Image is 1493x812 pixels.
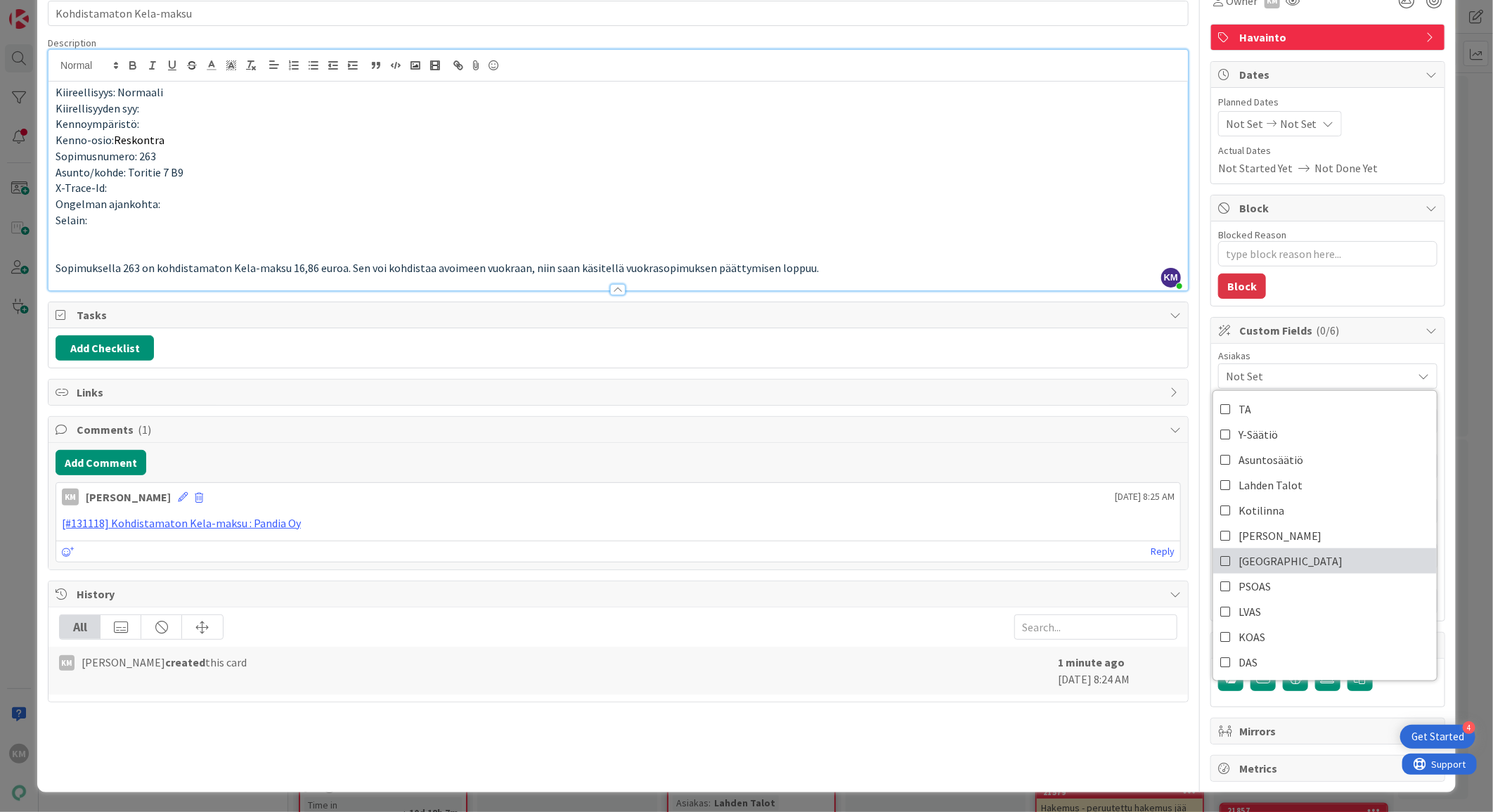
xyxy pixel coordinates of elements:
[1213,422,1437,447] a: Y-Säätiö
[86,489,171,505] div: [PERSON_NAME]
[1239,576,1271,597] span: PSOAS
[56,133,114,147] span: Kenno-osio:
[59,655,75,671] div: KM
[62,489,79,505] div: KM
[1058,654,1177,688] div: [DATE] 8:24 AM
[1218,160,1293,176] span: Not Started Yet
[1239,601,1261,622] span: LVAS
[1213,548,1437,574] a: [GEOGRAPHIC_DATA]
[1161,268,1181,288] span: KM
[1213,624,1437,650] a: KOAS
[56,149,156,163] span: Sopimusnumero: 263
[77,586,1163,602] span: History
[1239,626,1265,647] span: KOAS
[56,261,819,275] span: Sopimuksella 263 on kohdistamaton Kela-maksu 16,86 euroa. Sen voi kohdistaa avoimeen vuokraan, ni...
[1239,200,1419,217] span: Block
[1463,721,1475,734] div: 4
[1218,95,1437,110] span: Planned Dates
[1218,143,1437,158] span: Actual Dates
[1014,614,1177,640] input: Search...
[56,117,139,131] span: Kennoympäristö:
[1280,115,1317,132] span: Not Set
[138,423,151,437] span: ( 1 )
[1239,66,1419,83] span: Dates
[1213,523,1437,548] a: [PERSON_NAME]
[56,101,139,115] span: Kiirellisyyden syy:
[1239,652,1258,673] span: DAS
[1239,399,1251,420] span: TA
[1213,447,1437,472] a: Asuntosäätiö
[62,516,301,530] a: [#131118] Kohdistamaton Kela-maksu : Pandia Oy
[1239,500,1284,521] span: Kotilinna
[1411,730,1464,744] div: Get Started
[56,213,87,227] span: Selain:
[1400,725,1475,749] div: Open Get Started checklist, remaining modules: 4
[1239,322,1419,339] span: Custom Fields
[1213,650,1437,675] a: DAS
[1213,472,1437,498] a: Lahden Talot
[114,133,164,147] span: Reskontra
[1226,115,1263,132] span: Not Set
[77,307,1163,323] span: Tasks
[56,335,154,361] button: Add Checklist
[82,654,247,671] span: [PERSON_NAME] this card
[1317,323,1340,337] span: ( 0/6 )
[1058,655,1125,669] b: 1 minute ago
[30,2,64,19] span: Support
[1151,543,1175,560] a: Reply
[60,615,101,639] div: All
[1213,397,1437,422] a: TA
[1213,498,1437,523] a: Kotilinna
[1218,273,1266,299] button: Block
[56,85,163,99] span: Kiireellisyys: Normaali
[1218,228,1286,241] label: Blocked Reason
[48,1,1189,26] input: type card name here...
[48,37,96,49] span: Description
[56,165,183,179] span: Asunto/kohde: Toritie 7 B9
[77,421,1163,438] span: Comments
[1115,489,1175,504] span: [DATE] 8:25 AM
[1239,550,1343,572] span: [GEOGRAPHIC_DATA]
[1239,723,1419,740] span: Mirrors
[1239,760,1419,777] span: Metrics
[77,384,1163,401] span: Links
[1226,368,1413,385] span: Not Set
[1239,424,1278,445] span: Y-Säätiö
[1239,449,1303,470] span: Asuntosäätiö
[56,197,160,211] span: Ongelman ajankohta:
[56,450,146,475] button: Add Comment
[1315,160,1378,176] span: Not Done Yet
[165,655,205,669] b: created
[1213,599,1437,624] a: LVAS
[1239,29,1419,46] span: Havainto
[56,181,107,195] span: X-Trace-Id:
[1239,525,1322,546] span: [PERSON_NAME]
[1218,351,1437,361] div: Asiakas
[1213,574,1437,599] a: PSOAS
[1239,475,1303,496] span: Lahden Talot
